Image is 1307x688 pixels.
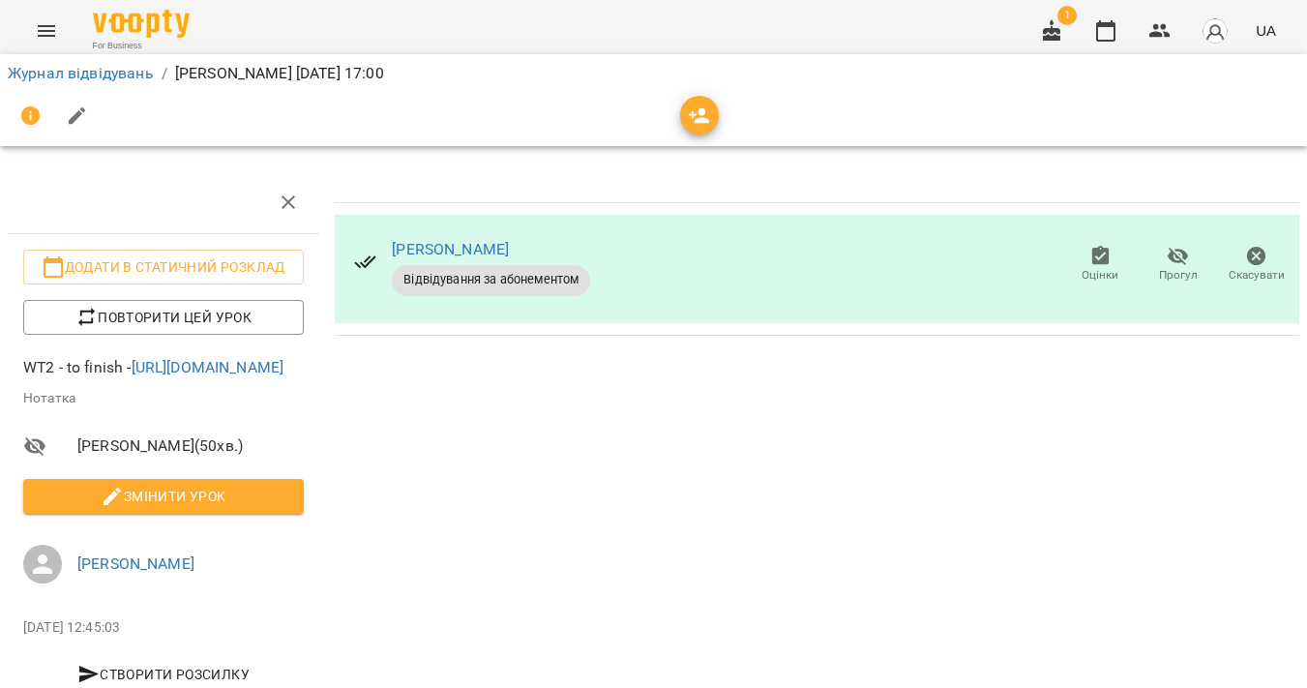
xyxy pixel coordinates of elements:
button: UA [1248,13,1284,48]
span: Прогул [1159,267,1198,284]
p: [DATE] 12:45:03 [23,618,304,638]
a: [PERSON_NAME] [392,240,509,258]
button: Змінити урок [23,479,304,514]
a: [PERSON_NAME] [77,554,194,573]
img: avatar_s.png [1202,17,1229,45]
span: For Business [93,40,190,52]
p: WT2 - to finish - [23,356,304,379]
a: [URL][DOMAIN_NAME] [132,358,284,376]
p: Нотатка [23,389,304,408]
img: Voopty Logo [93,10,190,38]
button: Повторити цей урок [23,300,304,335]
span: [PERSON_NAME] ( 50 хв. ) [77,434,304,458]
button: Прогул [1140,238,1218,292]
span: Додати в статичний розклад [39,255,288,279]
span: 1 [1057,6,1077,25]
button: Додати в статичний розклад [23,250,304,284]
span: Відвідування за абонементом [392,271,590,288]
nav: breadcrumb [8,62,1299,85]
li: / [162,62,167,85]
span: Повторити цей урок [39,306,288,329]
span: Створити розсилку [31,663,296,686]
button: Скасувати [1217,238,1295,292]
span: Скасувати [1229,267,1285,284]
p: [PERSON_NAME] [DATE] 17:00 [175,62,384,85]
span: Змінити урок [39,485,288,508]
span: UA [1256,20,1276,41]
span: Оцінки [1082,267,1118,284]
button: Оцінки [1061,238,1140,292]
button: Menu [23,8,70,54]
a: Журнал відвідувань [8,64,154,82]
